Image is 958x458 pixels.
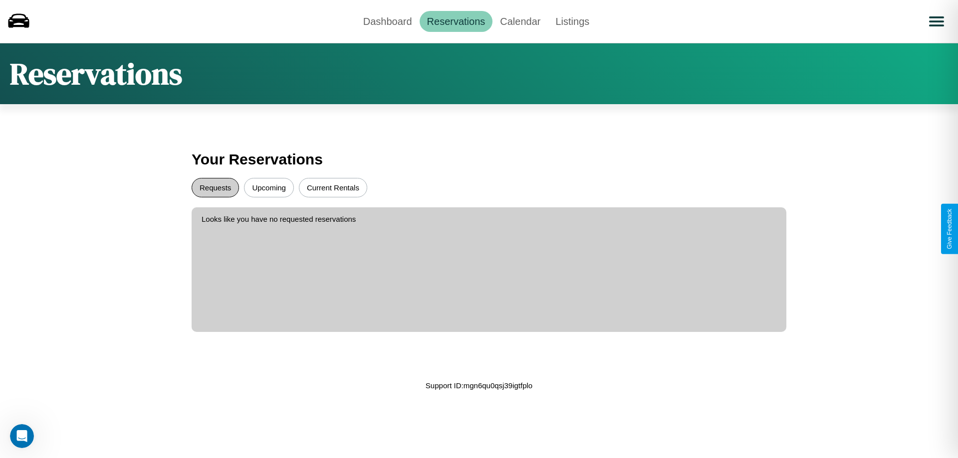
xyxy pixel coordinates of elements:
[192,146,766,173] h3: Your Reservations
[426,379,532,392] p: Support ID: mgn6qu0qsj39igtfplo
[492,11,548,32] a: Calendar
[10,424,34,448] iframe: Intercom live chat
[244,178,294,197] button: Upcoming
[192,178,239,197] button: Requests
[10,53,182,94] h1: Reservations
[420,11,493,32] a: Reservations
[923,7,951,35] button: Open menu
[356,11,420,32] a: Dashboard
[202,212,776,226] p: Looks like you have no requested reservations
[299,178,367,197] button: Current Rentals
[946,209,953,249] div: Give Feedback
[548,11,597,32] a: Listings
